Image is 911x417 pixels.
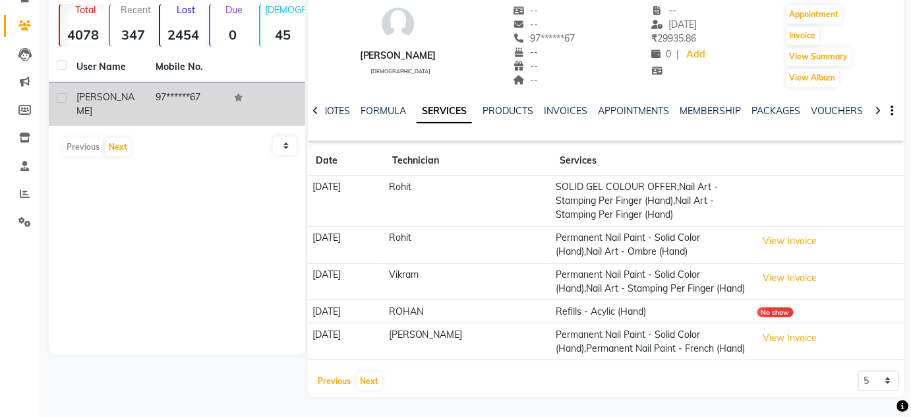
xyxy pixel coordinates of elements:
[513,46,538,58] span: --
[384,323,552,360] td: [PERSON_NAME]
[757,328,823,348] button: View Invoice
[213,4,256,16] p: Due
[751,105,800,117] a: PACKAGES
[552,263,753,300] td: Permanent Nail Paint - Solid Color (Hand),Nail Art - Stamping Per Finger (Hand)
[260,26,307,43] strong: 45
[308,176,384,227] td: [DATE]
[210,26,256,43] strong: 0
[148,52,227,82] th: Mobile No.
[110,26,156,43] strong: 347
[308,226,384,263] td: [DATE]
[652,18,697,30] span: [DATE]
[757,268,823,288] button: View Invoice
[384,263,552,300] td: Vikram
[384,176,552,227] td: Rohit
[60,26,106,43] strong: 4078
[378,4,418,44] img: avatar
[160,26,206,43] strong: 2454
[757,231,823,251] button: View Invoice
[308,263,384,300] td: [DATE]
[370,68,430,75] span: [DEMOGRAPHIC_DATA]
[384,146,552,176] th: Technician
[361,105,406,117] a: FORMULA
[266,4,307,16] p: [DEMOGRAPHIC_DATA]
[384,226,552,263] td: Rohit
[786,5,842,24] button: Appointment
[552,300,753,323] td: Refills - Acylic (Hand)
[513,60,538,72] span: --
[483,105,533,117] a: PRODUCTS
[652,32,697,44] span: 29935.86
[552,176,753,227] td: SOLID GEL COLOUR OFFER,Nail Art - Stamping Per Finger (Hand),Nail Art - Stamping Per Finger (Hand)
[513,74,538,86] span: --
[165,4,206,16] p: Lost
[811,105,863,117] a: VOUCHERS
[786,69,839,87] button: View Album
[552,323,753,360] td: Permanent Nail Paint - Solid Color (Hand),Permanent Nail Paint - French (Hand)
[308,300,384,323] td: [DATE]
[680,105,741,117] a: MEMBERSHIP
[357,372,382,391] button: Next
[652,5,677,16] span: --
[786,48,852,66] button: View Summary
[360,49,436,63] div: [PERSON_NAME]
[320,105,350,117] a: NOTES
[652,48,672,60] span: 0
[513,5,538,16] span: --
[76,91,134,117] span: [PERSON_NAME]
[598,105,669,117] a: APPOINTMENTS
[757,307,794,317] div: No show
[677,48,680,61] span: |
[105,138,131,156] button: Next
[513,18,538,30] span: --
[308,146,384,176] th: Date
[552,146,753,176] th: Services
[652,32,658,44] span: ₹
[314,372,354,391] button: Previous
[552,226,753,263] td: Permanent Nail Paint - Solid Color (Hand),Nail Art - Ombre (Hand)
[115,4,156,16] p: Recent
[308,323,384,360] td: [DATE]
[69,52,148,82] th: User Name
[384,300,552,323] td: ROHAN
[786,26,819,45] button: Invoice
[544,105,587,117] a: INVOICES
[685,46,708,64] a: Add
[417,100,472,123] a: SERVICES
[65,4,106,16] p: Total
